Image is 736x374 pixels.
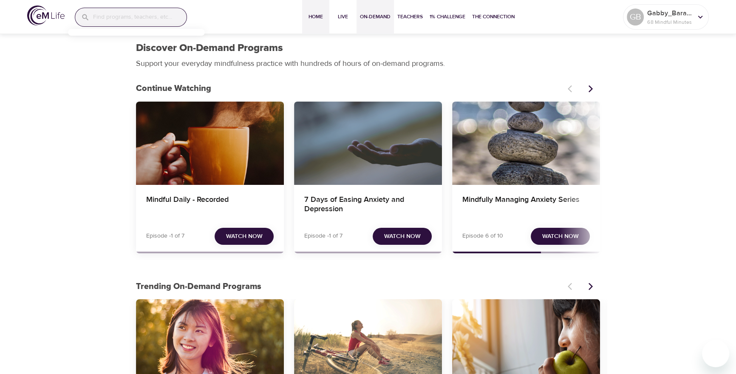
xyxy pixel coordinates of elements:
button: Mindfully Managing Anxiety Series [452,102,600,185]
span: On-Demand [360,12,391,21]
button: Watch Now [531,228,590,245]
p: Trending On-Demand Programs [136,280,563,293]
button: Next items [581,79,600,98]
h3: Continue Watching [136,84,563,93]
h1: Discover On-Demand Programs [136,42,283,54]
button: Mindful Daily - Recorded [136,102,284,185]
iframe: Button to launch messaging window [702,340,729,367]
p: Support your everyday mindfulness practice with hundreds of hours of on-demand programs. [136,58,455,69]
div: GB [627,8,644,25]
h4: Mindfully Managing Anxiety Series [462,195,590,215]
button: Watch Now [215,228,274,245]
span: Watch Now [542,231,579,242]
span: Home [306,12,326,21]
h4: 7 Days of Easing Anxiety and Depression [304,195,432,215]
button: Watch Now [373,228,432,245]
span: Watch Now [226,231,263,242]
p: Episode 6 of 10 [462,232,503,241]
h4: Mindful Daily - Recorded [146,195,274,215]
input: Find programs, teachers, etc... [93,8,187,26]
p: Gabby_Barahona [647,8,692,18]
img: logo [27,6,65,25]
span: The Connection [472,12,515,21]
span: 1% Challenge [430,12,465,21]
p: Episode -1 of 7 [304,232,343,241]
p: 68 Mindful Minutes [647,18,692,26]
span: Watch Now [384,231,421,242]
button: 7 Days of Easing Anxiety and Depression [294,102,442,185]
span: Live [333,12,353,21]
button: Next items [581,277,600,296]
span: Teachers [397,12,423,21]
p: Episode -1 of 7 [146,232,184,241]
